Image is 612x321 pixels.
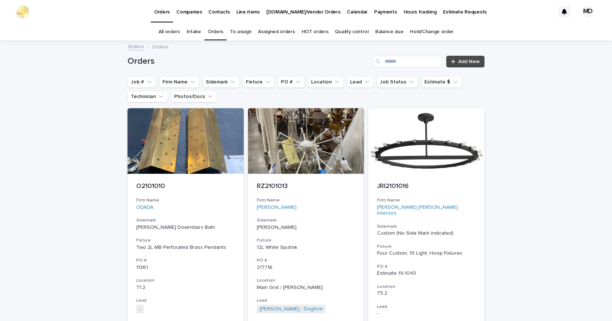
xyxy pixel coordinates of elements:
[377,264,476,270] h3: PO #
[139,306,141,312] a: -
[257,224,356,231] p: [PERSON_NAME]
[136,258,235,263] h3: PO #
[308,76,344,88] button: Location
[136,238,235,243] h3: Fixture
[458,59,480,64] span: Add New
[257,244,356,251] div: 12L White Sputnik
[257,238,356,243] h3: Fixture
[377,224,476,230] h3: Sidemark
[171,91,217,102] button: Photos/Docs
[136,224,235,231] p: [PERSON_NAME] Downstairs Bath
[136,265,235,271] p: 11361
[257,278,356,283] h3: Location
[377,310,476,317] p: -
[136,278,235,283] h3: Location
[377,76,418,88] button: Job Status
[257,298,356,304] h3: Lead
[421,76,462,88] button: Estimate $
[377,284,476,290] h3: Location
[136,244,235,251] div: Two 2L MB Perforated Brass Pendants
[278,76,305,88] button: PO #
[335,23,368,40] a: Quality control
[347,76,374,88] button: Lead
[15,4,31,19] img: 0ffKfDbyRa2Iv8hnaAqg
[257,265,356,271] p: 217716
[257,258,356,263] h3: PO #
[257,204,297,211] a: [PERSON_NAME]
[230,23,251,40] a: To assign
[243,76,275,88] button: Fixture
[377,244,476,250] h3: Fixture
[127,42,144,50] a: Orders
[136,218,235,223] h3: Sidemark
[377,230,476,236] p: Custom (No Side Mark indicated)
[127,56,370,67] h1: Orders
[203,76,240,88] button: Sidemark
[375,23,404,40] a: Balance due
[152,42,168,50] p: Orders
[446,56,484,67] a: Add New
[136,183,235,191] p: O2101010
[582,6,594,17] div: MD
[410,23,454,40] a: Hold/Change order
[127,91,168,102] button: Technician
[377,270,476,277] p: Estimate 19-1043
[208,23,223,40] a: Orders
[136,204,153,211] a: ODADA
[136,298,235,304] h3: Lead
[302,23,329,40] a: HOT orders
[136,197,235,203] h3: Firm Name
[159,76,200,88] button: Firm Name
[257,183,356,191] p: RZ2101013
[258,23,295,40] a: Assigned orders
[377,197,476,203] h3: Firm Name
[373,56,442,67] input: Search
[377,183,476,191] p: JRI2101016
[136,285,235,291] p: T1.2
[257,218,356,223] h3: Sidemark
[127,76,156,88] button: Job #
[187,23,201,40] a: Intake
[377,250,476,257] div: Four Custom, 19 Light, Hoop Fixtures
[377,304,476,310] h3: Lead
[377,290,476,297] p: T5.2
[257,285,356,291] p: Main Grid / [PERSON_NAME]
[377,204,476,217] a: [PERSON_NAME] [PERSON_NAME] Interiors
[257,197,356,203] h3: Firm Name
[158,23,180,40] a: All orders
[260,306,323,312] a: [PERSON_NAME] - Dogfork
